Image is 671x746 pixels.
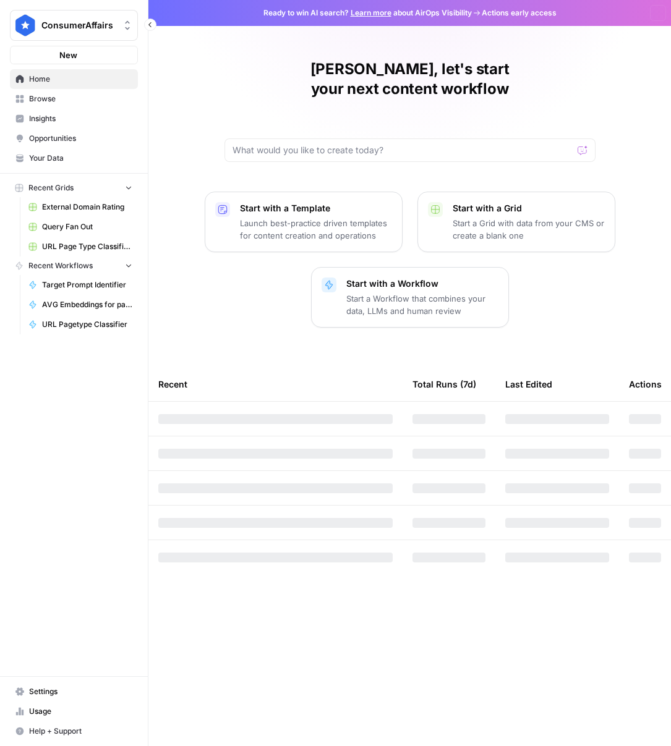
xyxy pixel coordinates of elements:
div: Recent [158,367,393,401]
button: Help + Support [10,721,138,741]
span: Settings [29,686,132,697]
p: Launch best-practice driven templates for content creation and operations [240,217,392,242]
span: External Domain Rating [42,201,132,213]
span: Browse [29,93,132,104]
button: Start with a GridStart a Grid with data from your CMS or create a blank one [417,192,615,252]
a: External Domain Rating [23,197,138,217]
span: AVG Embeddings for page and Target Keyword - Using Pasted page content [42,299,132,310]
span: Your Data [29,153,132,164]
div: Actions [629,367,662,401]
button: Start with a TemplateLaunch best-practice driven templates for content creation and operations [205,192,403,252]
img: ConsumerAffairs Logo [14,14,36,36]
a: Your Data [10,148,138,168]
h1: [PERSON_NAME], let's start your next content workflow [224,59,596,99]
p: Start with a Template [240,202,392,214]
button: Workspace: ConsumerAffairs [10,10,138,41]
span: Usage [29,706,132,717]
div: Last Edited [505,367,552,401]
a: Settings [10,682,138,701]
span: Insights [29,113,132,124]
span: Ready to win AI search? about AirOps Visibility [263,7,472,19]
a: Insights [10,109,138,129]
span: Actions early access [482,7,557,19]
a: Query Fan Out [23,217,138,237]
span: URL Pagetype Classifier [42,319,132,330]
input: What would you like to create today? [233,144,573,156]
span: Home [29,74,132,85]
p: Start a Workflow that combines your data, LLMs and human review [346,292,498,317]
a: Usage [10,701,138,721]
span: Help + Support [29,726,132,737]
button: New [10,46,138,64]
a: Home [10,69,138,89]
a: Target Prompt Identifier [23,275,138,295]
p: Start with a Workflow [346,278,498,290]
span: Recent Workflows [28,260,93,271]
span: Opportunities [29,133,132,144]
a: Learn more [351,8,391,17]
span: URL Page Type Classification [42,241,132,252]
span: Target Prompt Identifier [42,279,132,290]
a: Browse [10,89,138,109]
button: Start with a WorkflowStart a Workflow that combines your data, LLMs and human review [311,267,509,328]
a: AVG Embeddings for page and Target Keyword - Using Pasted page content [23,295,138,315]
span: ConsumerAffairs [41,19,116,32]
button: Recent Workflows [10,256,138,275]
a: Opportunities [10,129,138,148]
a: URL Page Type Classification [23,237,138,256]
button: Recent Grids [10,179,138,197]
p: Start a Grid with data from your CMS or create a blank one [453,217,605,242]
div: Total Runs (7d) [412,367,476,401]
span: Recent Grids [28,182,74,193]
a: URL Pagetype Classifier [23,315,138,334]
p: Start with a Grid [453,202,605,214]
span: Query Fan Out [42,221,132,232]
span: New [59,49,77,61]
